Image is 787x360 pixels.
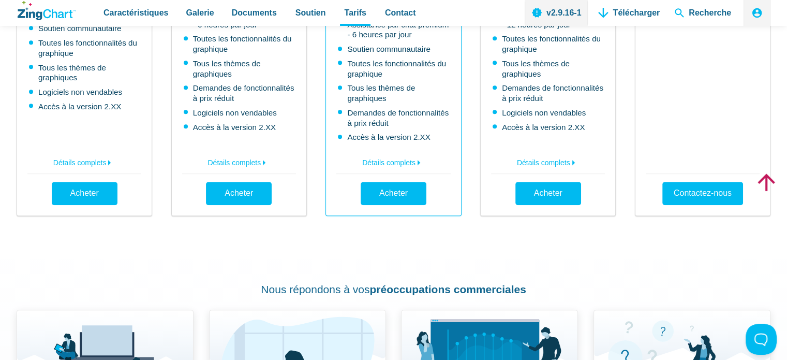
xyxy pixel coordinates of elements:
a: Détails complets [27,153,141,169]
font: Tous les thèmes de graphiques [347,83,415,103]
font: Détails complets [517,159,570,167]
font: Logiciels non vendables [502,108,586,117]
font: Galerie [186,8,214,17]
font: Contact [385,8,416,17]
a: Acheter [361,182,426,205]
font: Tous les thèmes de graphiques [38,63,106,82]
font: Assistance par chat premium - 12 heures par jour [502,10,603,29]
a: Détails complets [491,153,605,169]
a: Acheter [52,182,117,205]
font: Toutes les fonctionnalités du graphique [347,59,446,78]
a: Détails complets [182,153,296,169]
font: Soutien communautaire [38,24,121,33]
font: Contactez-nous [674,189,732,197]
font: Logiciels non vendables [38,88,122,96]
font: Accès à la version 2.XX [193,123,276,132]
font: Détails complets [53,159,107,167]
font: Acheter [70,189,99,197]
a: Contactez-nous [662,182,743,205]
font: Tous les thèmes de graphiques [193,59,261,78]
font: Toutes les fonctionnalités du graphique [502,34,601,53]
font: Acheter [225,189,253,197]
font: Demandes de fonctionnalités à prix réduit [502,83,603,103]
font: Demandes de fonctionnalités à prix réduit [347,108,449,127]
font: préoccupations commerciales [369,283,526,295]
font: Toutes les fonctionnalités du graphique [38,38,137,57]
a: Acheter [515,182,581,205]
font: Acheter [379,189,408,197]
font: Détails complets [362,159,415,167]
font: Tarifs [344,8,366,17]
font: Caractéristiques [103,8,168,17]
font: Logiciels non vendables [193,108,277,117]
font: Accès à la version 2.XX [502,123,585,132]
font: Soutien [295,8,326,17]
font: Acheter [534,189,562,197]
font: Toutes les fonctionnalités du graphique [193,34,292,53]
font: Soutien communautaire [347,45,430,53]
iframe: Toggle Customer Support [746,324,777,355]
font: Détails complets [207,159,261,167]
a: Logo ZingChart. Cliquez pour revenir à la page d'accueil. [18,1,76,20]
font: Accès à la version 2.XX [38,102,121,111]
font: Documents [232,8,277,17]
font: Accès à la version 2.XX [347,133,430,141]
font: Demandes de fonctionnalités à prix réduit [193,83,294,103]
font: Nous répondons à vos [261,283,369,295]
font: Tous les thèmes de graphiques [502,59,570,78]
a: Acheter [206,182,272,205]
font: Assistance par chat premium - 6 heures par jour [193,10,294,29]
a: Détails complets [336,153,450,169]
